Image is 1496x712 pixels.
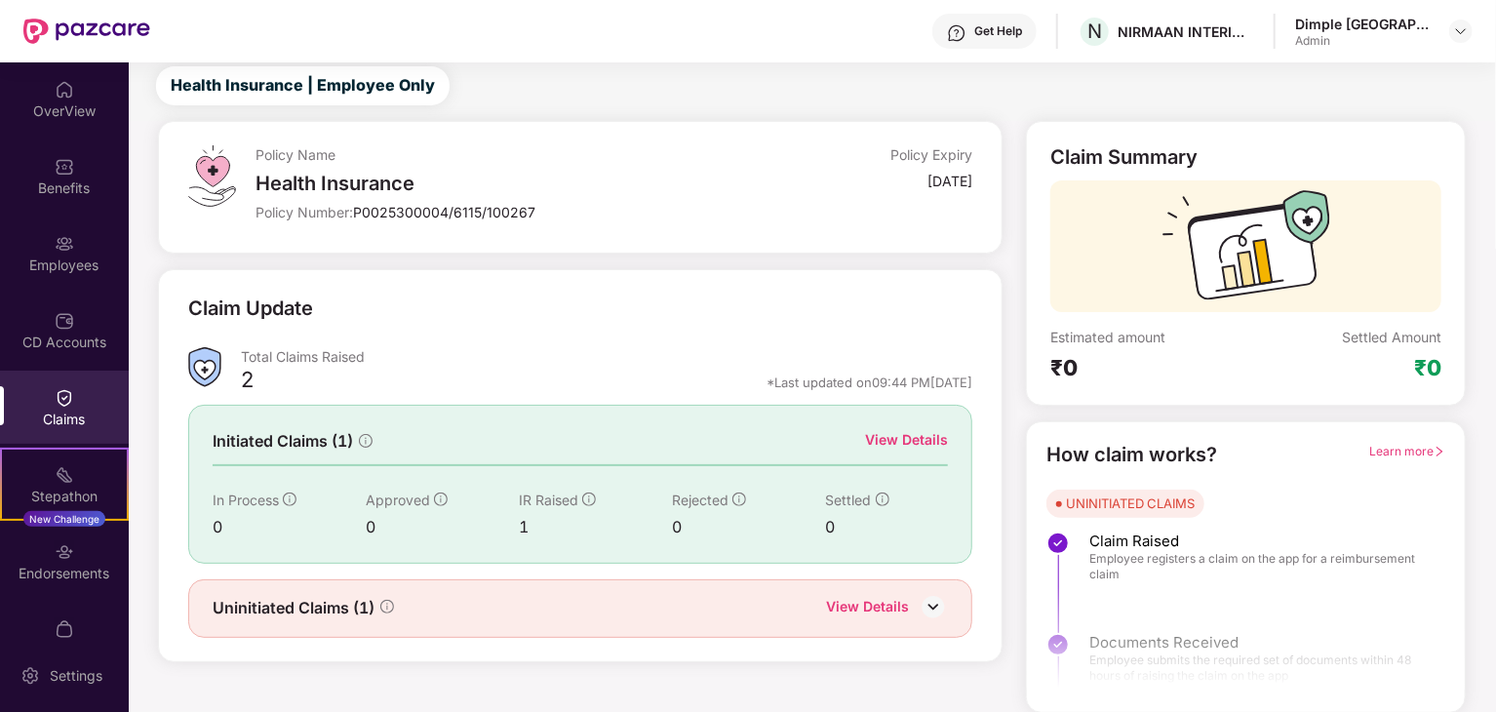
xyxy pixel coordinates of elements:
img: New Pazcare Logo [23,19,150,44]
div: Admin [1295,33,1432,49]
span: info-circle [283,493,296,506]
div: New Challenge [23,511,105,527]
div: How claim works? [1046,440,1217,470]
span: Health Insurance | Employee Only [171,73,435,98]
div: 0 [366,515,519,539]
span: info-circle [732,493,746,506]
img: svg+xml;base64,PHN2ZyBpZD0iSG9tZSIgeG1sbnM9Imh0dHA6Ly93d3cudzMub3JnLzIwMDAvc3ZnIiB3aWR0aD0iMjAiIG... [55,80,74,99]
img: svg+xml;base64,PHN2ZyB4bWxucz0iaHR0cDovL3d3dy53My5vcmcvMjAwMC9zdmciIHdpZHRoPSIyMSIgaGVpZ2h0PSIyMC... [55,465,74,485]
span: Employee registers a claim on the app for a reimbursement claim [1089,551,1426,582]
div: Policy Expiry [890,145,972,164]
span: Claim Raised [1089,532,1426,551]
div: Get Help [974,23,1022,39]
div: View Details [826,596,909,621]
img: svg+xml;base64,PHN2ZyBpZD0iQ2xhaW0iIHhtbG5zPSJodHRwOi8vd3d3LnczLm9yZy8yMDAwL3N2ZyIgd2lkdGg9IjIwIi... [55,388,74,408]
span: Rejected [672,492,728,508]
div: *Last updated on 09:44 PM[DATE] [767,374,972,391]
div: Policy Name [256,145,733,164]
div: Claim Update [188,294,313,324]
div: Stepathon [2,487,127,506]
div: [DATE] [927,172,972,190]
div: Policy Number: [256,203,733,221]
div: NIRMAAN INTERIORS PROJECTS PRIVATE LIMITED [1118,22,1254,41]
img: svg+xml;base64,PHN2ZyBpZD0iRHJvcGRvd24tMzJ4MzIiIHhtbG5zPSJodHRwOi8vd3d3LnczLm9yZy8yMDAwL3N2ZyIgd2... [1453,23,1469,39]
span: Initiated Claims (1) [213,429,353,454]
div: Total Claims Raised [241,347,973,366]
div: ₹0 [1050,354,1246,381]
span: info-circle [359,434,373,448]
img: svg+xml;base64,PHN2ZyB3aWR0aD0iMTcyIiBoZWlnaHQ9IjExMyIgdmlld0JveD0iMCAwIDE3MiAxMTMiIGZpbGw9Im5vbm... [1162,190,1330,312]
span: right [1434,446,1445,457]
div: Settings [44,666,108,686]
span: P0025300004/6115/100267 [353,204,535,220]
img: svg+xml;base64,PHN2ZyBpZD0iRW5kb3JzZW1lbnRzIiB4bWxucz0iaHR0cDovL3d3dy53My5vcmcvMjAwMC9zdmciIHdpZH... [55,542,74,562]
span: info-circle [582,493,596,506]
img: svg+xml;base64,PHN2ZyBpZD0iQ0RfQWNjb3VudHMiIGRhdGEtbmFtZT0iQ0QgQWNjb3VudHMiIHhtbG5zPSJodHRwOi8vd3... [55,311,74,331]
span: N [1087,20,1102,43]
div: Health Insurance [256,172,733,195]
img: ClaimsSummaryIcon [188,347,221,387]
img: svg+xml;base64,PHN2ZyBpZD0iQmVuZWZpdHMiIHhtbG5zPSJodHRwOi8vd3d3LnczLm9yZy8yMDAwL3N2ZyIgd2lkdGg9Ij... [55,157,74,177]
img: svg+xml;base64,PHN2ZyBpZD0iU3RlcC1Eb25lLTMyeDMyIiB4bWxucz0iaHR0cDovL3d3dy53My5vcmcvMjAwMC9zdmciIH... [1046,532,1070,555]
span: In Process [213,492,279,508]
div: Dimple [GEOGRAPHIC_DATA] [PERSON_NAME] [1295,15,1432,33]
span: info-circle [434,493,448,506]
span: IR Raised [519,492,578,508]
span: info-circle [380,600,394,613]
button: Health Insurance | Employee Only [156,66,450,105]
div: 0 [672,515,825,539]
img: svg+xml;base64,PHN2ZyBpZD0iTXlfT3JkZXJzIiBkYXRhLW5hbWU9Ik15IE9yZGVycyIgeG1sbnM9Imh0dHA6Ly93d3cudz... [55,619,74,639]
div: Claim Summary [1050,145,1198,169]
div: 0 [213,515,366,539]
img: svg+xml;base64,PHN2ZyBpZD0iRW1wbG95ZWVzIiB4bWxucz0iaHR0cDovL3d3dy53My5vcmcvMjAwMC9zdmciIHdpZHRoPS... [55,234,74,254]
div: 1 [519,515,672,539]
span: Settled [826,492,872,508]
div: View Details [865,429,948,451]
div: UNINITIATED CLAIMS [1066,494,1195,513]
img: svg+xml;base64,PHN2ZyBpZD0iSGVscC0zMngzMiIgeG1sbnM9Imh0dHA6Ly93d3cudzMub3JnLzIwMDAvc3ZnIiB3aWR0aD... [947,23,966,43]
span: info-circle [876,493,889,506]
div: Estimated amount [1050,328,1246,346]
div: ₹0 [1414,354,1441,381]
span: Learn more [1369,444,1445,458]
img: svg+xml;base64,PHN2ZyB4bWxucz0iaHR0cDovL3d3dy53My5vcmcvMjAwMC9zdmciIHdpZHRoPSI0OS4zMiIgaGVpZ2h0PS... [188,145,236,207]
img: svg+xml;base64,PHN2ZyBpZD0iU2V0dGluZy0yMHgyMCIgeG1sbnM9Imh0dHA6Ly93d3cudzMub3JnLzIwMDAvc3ZnIiB3aW... [20,666,40,686]
span: Approved [366,492,430,508]
span: Uninitiated Claims (1) [213,596,374,620]
img: DownIcon [919,592,948,621]
div: Settled Amount [1342,328,1441,346]
div: 2 [241,366,254,399]
div: 0 [826,515,949,539]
